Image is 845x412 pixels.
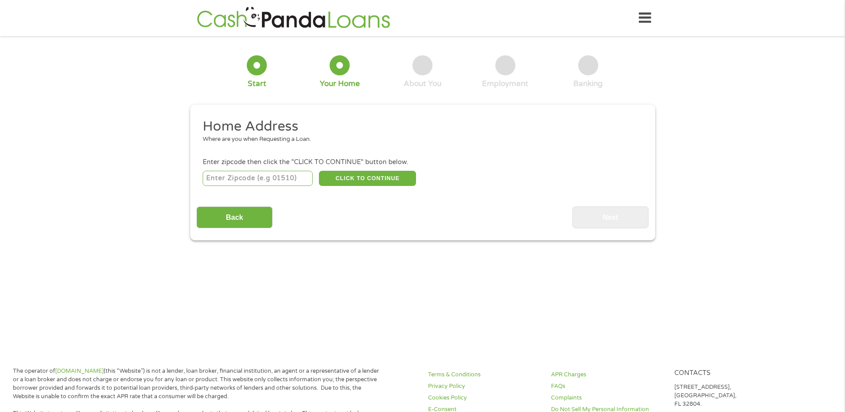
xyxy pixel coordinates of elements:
h4: Contacts [674,369,787,378]
input: Enter Zipcode (e.g 01510) [203,171,313,186]
div: About You [404,79,441,89]
p: The operator of (this “Website”) is not a lender, loan broker, financial institution, an agent or... [13,367,383,401]
a: FAQs [551,382,663,391]
a: APR Charges [551,371,663,379]
img: GetLoanNow Logo [194,5,393,31]
p: [STREET_ADDRESS], [GEOGRAPHIC_DATA], FL 32804. [674,383,787,408]
div: Where are you when Requesting a Loan. [203,135,636,144]
a: Cookies Policy [428,394,540,402]
a: Privacy Policy [428,382,540,391]
input: Next [572,206,649,228]
a: Terms & Conditions [428,371,540,379]
div: Start [248,79,266,89]
div: Enter zipcode then click the "CLICK TO CONTINUE" button below. [203,157,642,167]
a: [DOMAIN_NAME] [55,367,104,375]
div: Banking [573,79,603,89]
h2: Home Address [203,118,636,136]
button: CLICK TO CONTINUE [319,171,416,186]
div: Your Home [320,79,360,89]
div: Employment [482,79,528,89]
input: Back [196,206,273,228]
a: Complaints [551,394,663,402]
